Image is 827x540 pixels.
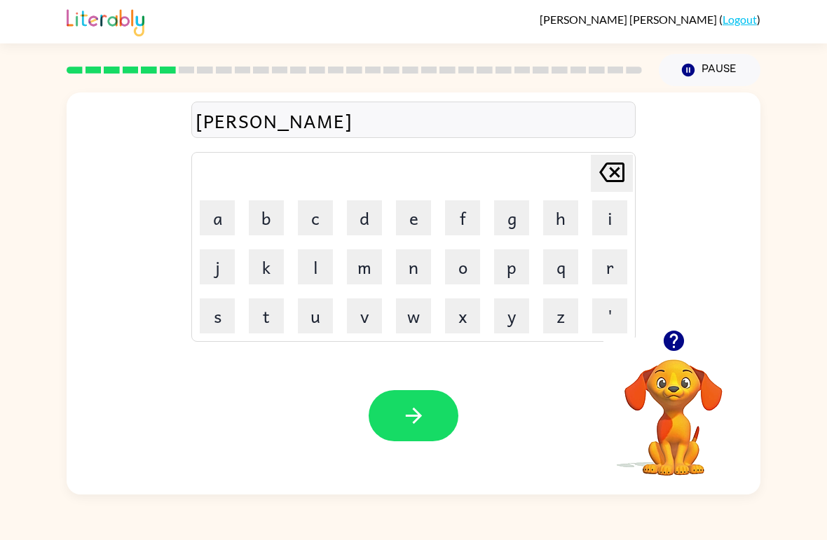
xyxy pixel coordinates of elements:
button: n [396,249,431,284]
span: [PERSON_NAME] [PERSON_NAME] [540,13,719,26]
button: Pause [659,54,760,86]
a: Logout [723,13,757,26]
div: ( ) [540,13,760,26]
button: c [298,200,333,235]
button: j [200,249,235,284]
button: k [249,249,284,284]
button: r [592,249,627,284]
button: o [445,249,480,284]
button: v [347,298,382,333]
button: b [249,200,284,235]
button: u [298,298,333,333]
button: i [592,200,627,235]
button: x [445,298,480,333]
button: f [445,200,480,235]
video: Your browser must support playing .mp4 files to use Literably. Please try using another browser. [603,338,744,478]
button: ' [592,298,627,333]
button: q [543,249,578,284]
button: s [200,298,235,333]
button: p [494,249,529,284]
img: Literably [67,6,144,36]
button: m [347,249,382,284]
button: d [347,200,382,235]
button: t [249,298,284,333]
button: l [298,249,333,284]
button: e [396,200,431,235]
button: h [543,200,578,235]
button: z [543,298,578,333]
button: w [396,298,431,333]
button: a [200,200,235,235]
div: [PERSON_NAME] [196,106,631,135]
button: y [494,298,529,333]
button: g [494,200,529,235]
